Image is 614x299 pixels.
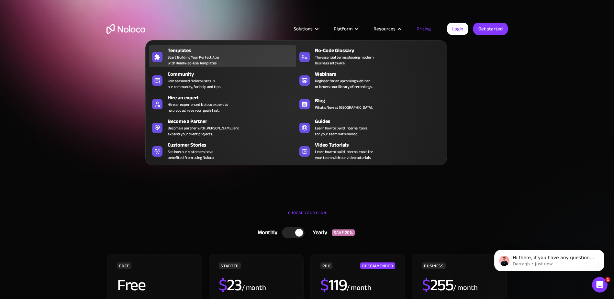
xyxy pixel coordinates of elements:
span: Learn how to build internal tools for your team with Noloco. [315,125,367,137]
div: Community [168,70,299,78]
span: What's New at [GEOGRAPHIC_DATA]. [315,105,373,110]
div: Resources [374,25,396,33]
div: Video Tutorials [315,141,446,149]
a: No-Code GlossaryThe essential terms shaping modernbusiness software. [296,45,443,67]
div: FREE [117,262,131,269]
div: Templates [168,47,299,54]
div: Customer Stories [168,141,299,149]
a: Login [447,23,468,35]
span: Start Building Your Perfect App with Ready-to-Use Templates [168,54,219,66]
div: PRO [320,262,332,269]
span: 1 [605,277,610,282]
span: Learn how to build internal tools for your team with our video tutorials. [315,149,373,161]
div: BUSINESS [422,262,445,269]
div: / month [453,283,477,293]
a: Get started [473,23,508,35]
a: Hire an expertHire an experienced Noloco expert tohelp you achieve your goals fast. [149,93,296,115]
a: BlogWhat's New at [GEOGRAPHIC_DATA]. [296,93,443,115]
div: Hire an experienced Noloco expert to help you achieve your goals fast. [168,102,228,113]
h2: 119 [320,277,347,293]
div: Solutions [285,25,326,33]
a: Video TutorialsLearn how to build internal tools foryour team with our video tutorials. [296,140,443,162]
h2: 255 [422,277,453,293]
h2: 23 [219,277,242,293]
span: The essential terms shaping modern business software. [315,54,374,66]
span: See how our customers have benefited from using Noloco. [168,149,214,161]
div: SAVE 20% [332,229,355,236]
div: STARTER [219,262,240,269]
span: Join seasoned Noloco users in our community, for help and tips. [168,78,221,90]
iframe: Intercom notifications message [485,236,614,282]
a: CommunityJoin seasoned Noloco users inour community, for help and tips. [149,69,296,91]
div: / month [242,283,266,293]
a: home [106,24,145,34]
div: Solutions [294,25,313,33]
div: No-Code Glossary [315,47,446,54]
div: Guides [315,117,446,125]
div: Blog [315,97,446,105]
div: Yearly [305,228,332,238]
div: Platform [326,25,365,33]
div: Monthly [250,228,282,238]
div: CHOOSE YOUR PLAN [106,208,508,224]
h2: Grow your business at any stage with tiered pricing plans that fit your needs. [106,100,508,120]
div: / month [347,283,371,293]
div: Resources [365,25,408,33]
div: Webinars [315,70,446,78]
div: Platform [334,25,352,33]
a: Become a PartnerBecome a partner with [PERSON_NAME] andexpand your client projects. [149,116,296,138]
span: Register for an upcoming webinar or browse our library of recordings. [315,78,373,90]
a: GuidesLearn how to build internal toolsfor your team with Noloco. [296,116,443,138]
h1: Flexible Pricing Designed for Business [106,55,508,94]
nav: Resources [145,31,447,165]
a: WebinarsRegister for an upcoming webinaror browse our library of recordings. [296,69,443,91]
a: Customer StoriesSee how our customers havebenefited from using Noloco. [149,140,296,162]
iframe: Intercom live chat [592,277,608,293]
a: Pricing [408,25,439,33]
a: TemplatesStart Building Your Perfect Appwith Ready-to-Use Templates [149,45,296,67]
div: Hire an expert [168,94,299,102]
div: RECOMMENDED [360,262,395,269]
h2: Free [117,277,145,293]
div: Become a Partner [168,117,299,125]
div: Become a partner with [PERSON_NAME] and expand your client projects. [168,125,240,137]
